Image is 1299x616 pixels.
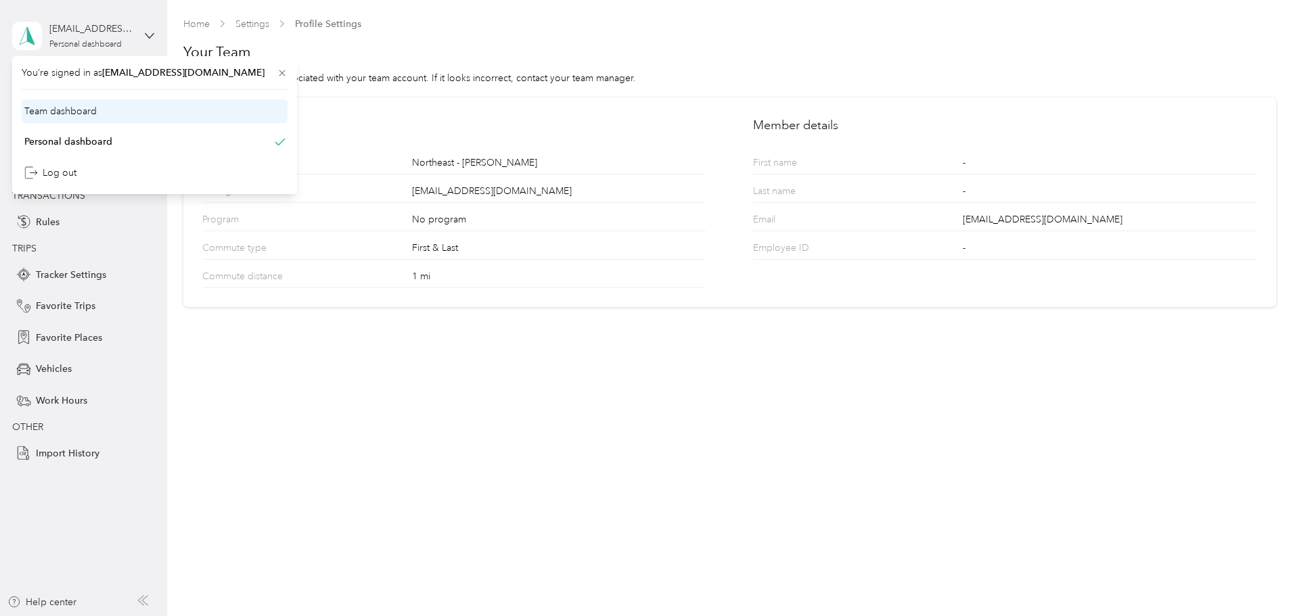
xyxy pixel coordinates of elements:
p: Email [753,212,857,231]
iframe: Everlance-gr Chat Button Frame [1223,540,1299,616]
div: First & Last [412,241,706,259]
span: Tracker Settings [36,268,106,282]
span: OTHER [12,421,43,433]
span: Favorite Trips [36,299,95,313]
div: This is the information associated with your team account. If it looks incorrect, contact your te... [183,71,1275,85]
div: Northeast - [PERSON_NAME] [412,156,706,174]
span: You’re signed in as [22,66,288,80]
h2: Team details [202,116,706,135]
a: Home [183,18,210,30]
span: TRANSACTIONS [12,190,85,202]
span: Work Hours [36,394,87,408]
div: Personal dashboard [49,41,122,49]
div: [EMAIL_ADDRESS][DOMAIN_NAME] [49,22,134,36]
button: Help center [7,595,76,609]
h1: Your Team [183,43,1275,62]
div: - [963,184,1256,202]
div: [EMAIL_ADDRESS][DOMAIN_NAME] [963,212,1256,231]
span: Rules [36,215,60,229]
div: Log out [24,166,76,180]
span: TRIPS [12,243,37,254]
span: Import History [36,446,99,460]
a: Settings [235,18,269,30]
p: Commute type [202,241,306,259]
h2: Member details [753,116,1256,135]
span: Vehicles [36,362,72,376]
p: Program [202,212,306,231]
div: Personal dashboard [24,135,112,149]
p: First name [753,156,857,174]
span: [EMAIL_ADDRESS][DOMAIN_NAME] [102,67,265,78]
span: Profile Settings [295,17,361,31]
div: Team dashboard [24,104,97,118]
div: - [963,156,1256,174]
div: - [963,241,1256,259]
div: No program [412,212,706,231]
span: Favorite Places [36,331,102,345]
p: Employee ID [753,241,857,259]
span: [EMAIL_ADDRESS][DOMAIN_NAME] [412,184,633,198]
div: 1 mi [412,269,706,287]
p: Commute distance [202,269,306,287]
p: Last name [753,184,857,202]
